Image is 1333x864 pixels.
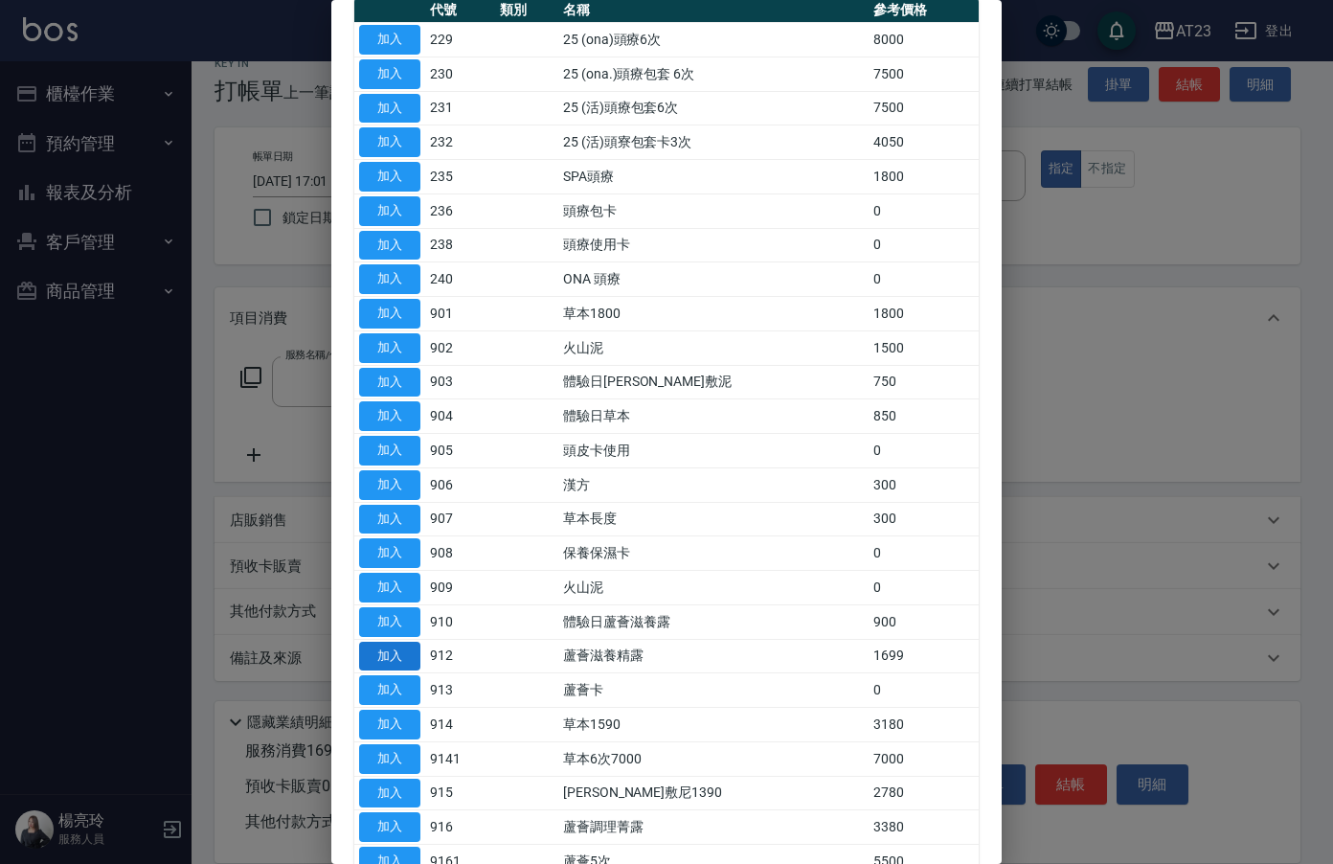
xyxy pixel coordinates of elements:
[869,708,979,742] td: 3180
[359,642,420,671] button: 加入
[869,228,979,262] td: 0
[558,193,869,228] td: 頭療包卡
[359,299,420,329] button: 加入
[558,604,869,639] td: 體驗日蘆薈滋養露
[425,399,495,434] td: 904
[425,365,495,399] td: 903
[558,536,869,571] td: 保養保濕卡
[425,160,495,194] td: 235
[359,573,420,603] button: 加入
[425,604,495,639] td: 910
[869,467,979,502] td: 300
[425,571,495,605] td: 909
[425,708,495,742] td: 914
[558,125,869,160] td: 25 (活)頭寮包套卡3次
[425,57,495,91] td: 230
[869,639,979,673] td: 1699
[869,365,979,399] td: 750
[425,91,495,125] td: 231
[425,810,495,845] td: 916
[359,196,420,226] button: 加入
[425,673,495,708] td: 913
[359,333,420,363] button: 加入
[869,262,979,297] td: 0
[359,127,420,157] button: 加入
[869,536,979,571] td: 0
[359,779,420,808] button: 加入
[869,776,979,810] td: 2780
[869,330,979,365] td: 1500
[558,673,869,708] td: 蘆薈卡
[869,297,979,331] td: 1800
[425,262,495,297] td: 240
[359,94,420,124] button: 加入
[359,744,420,774] button: 加入
[425,467,495,502] td: 906
[359,401,420,431] button: 加入
[558,741,869,776] td: 草本6次7000
[869,571,979,605] td: 0
[558,467,869,502] td: 漢方
[359,25,420,55] button: 加入
[558,160,869,194] td: SPA頭療
[425,502,495,536] td: 907
[869,434,979,468] td: 0
[558,297,869,331] td: 草本1800
[558,330,869,365] td: 火山泥
[359,812,420,842] button: 加入
[359,505,420,534] button: 加入
[425,741,495,776] td: 9141
[359,368,420,398] button: 加入
[558,571,869,605] td: 火山泥
[558,639,869,673] td: 蘆薈滋養精露
[869,810,979,845] td: 3380
[869,160,979,194] td: 1800
[869,399,979,434] td: 850
[359,675,420,705] button: 加入
[425,193,495,228] td: 236
[558,502,869,536] td: 草本長度
[869,604,979,639] td: 900
[425,297,495,331] td: 901
[869,23,979,57] td: 8000
[558,91,869,125] td: 25 (活)頭療包套6次
[425,125,495,160] td: 232
[869,193,979,228] td: 0
[558,810,869,845] td: 蘆薈調理菁露
[425,639,495,673] td: 912
[869,741,979,776] td: 7000
[425,330,495,365] td: 902
[425,228,495,262] td: 238
[359,607,420,637] button: 加入
[558,23,869,57] td: 25 (ona)頭療6次
[869,57,979,91] td: 7500
[869,125,979,160] td: 4050
[869,502,979,536] td: 300
[558,228,869,262] td: 頭療使用卡
[425,23,495,57] td: 229
[558,262,869,297] td: ONA 頭療
[425,776,495,810] td: 915
[558,776,869,810] td: [PERSON_NAME]敷尼1390
[359,162,420,192] button: 加入
[425,434,495,468] td: 905
[359,710,420,739] button: 加入
[359,231,420,261] button: 加入
[359,470,420,500] button: 加入
[359,436,420,466] button: 加入
[558,57,869,91] td: 25 (ona.)頭療包套 6次
[359,59,420,89] button: 加入
[558,708,869,742] td: 草本1590
[359,264,420,294] button: 加入
[425,536,495,571] td: 908
[869,673,979,708] td: 0
[558,399,869,434] td: 體驗日草本
[558,434,869,468] td: 頭皮卡使用
[869,91,979,125] td: 7500
[558,365,869,399] td: 體驗日[PERSON_NAME]敷泥
[359,538,420,568] button: 加入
